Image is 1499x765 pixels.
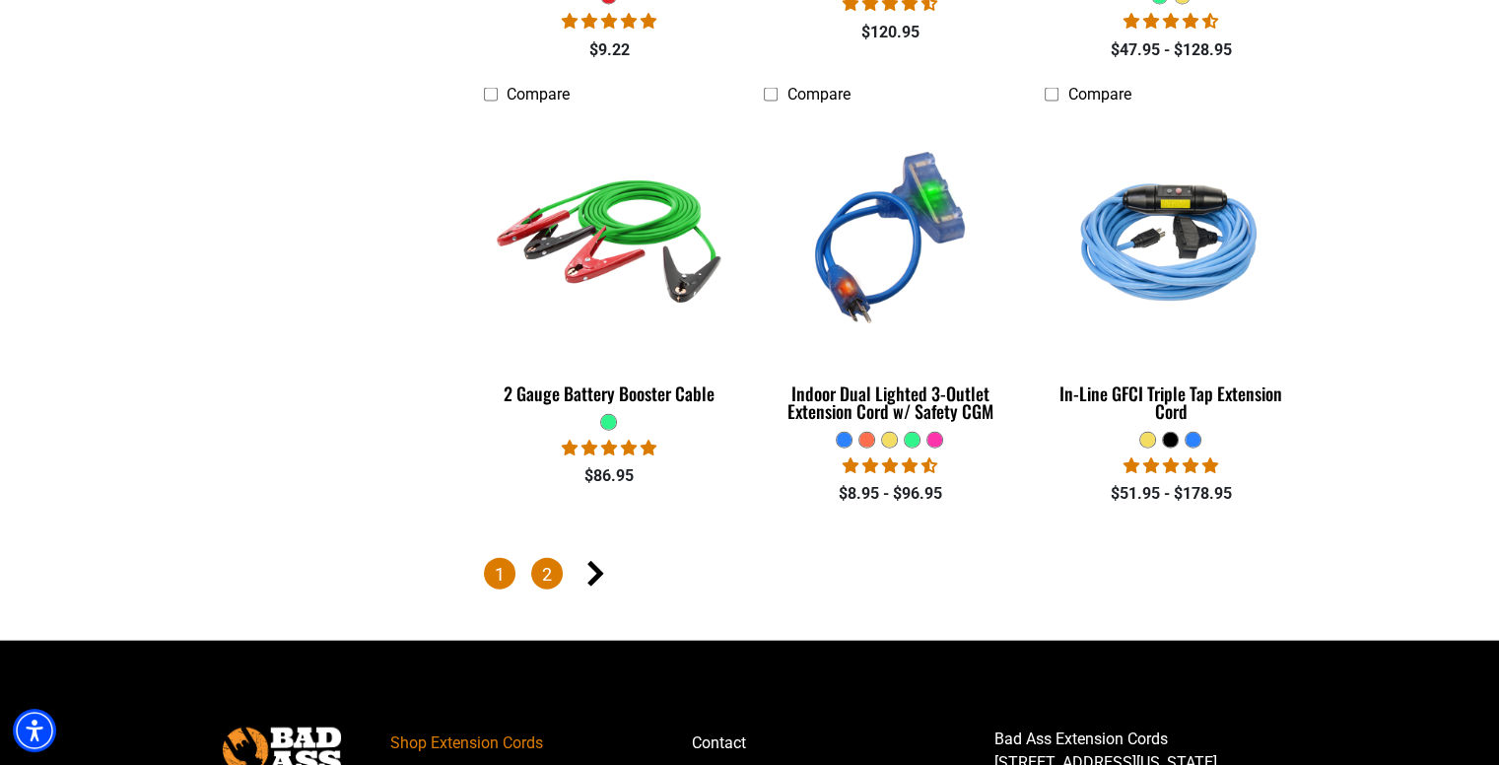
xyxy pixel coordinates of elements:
a: Shop Extension Cords [390,728,693,759]
a: Light Blue In-Line GFCI Triple Tap Extension Cord [1045,114,1296,432]
div: 2 Gauge Battery Booster Cable [484,384,735,402]
img: Light Blue [1047,124,1295,351]
a: Contact [692,728,994,759]
div: $8.95 - $96.95 [764,482,1015,506]
span: Compare [786,85,850,104]
div: $47.95 - $128.95 [1045,38,1296,62]
div: Indoor Dual Lighted 3-Outlet Extension Cord w/ Safety CGM [764,384,1015,420]
a: Page 2 [531,558,563,590]
div: $120.95 [764,21,1015,44]
div: $51.95 - $178.95 [1045,482,1296,506]
span: 4.33 stars [843,456,937,475]
span: Page 1 [484,558,515,590]
div: Accessibility Menu [13,709,56,752]
span: 5.00 stars [1124,456,1218,475]
span: 4.64 stars [1124,12,1218,31]
span: 5.00 stars [562,439,656,457]
span: Compare [507,85,570,104]
div: $9.22 [484,38,735,62]
img: blue [766,124,1014,351]
a: green 2 Gauge Battery Booster Cable [484,114,735,414]
div: $86.95 [484,464,735,488]
span: 5.00 stars [562,12,656,31]
img: green [485,124,733,351]
a: Next page [579,558,610,590]
nav: Pagination [484,558,1297,593]
a: blue Indoor Dual Lighted 3-Outlet Extension Cord w/ Safety CGM [764,114,1015,432]
div: In-Line GFCI Triple Tap Extension Cord [1045,384,1296,420]
span: Compare [1067,85,1130,104]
